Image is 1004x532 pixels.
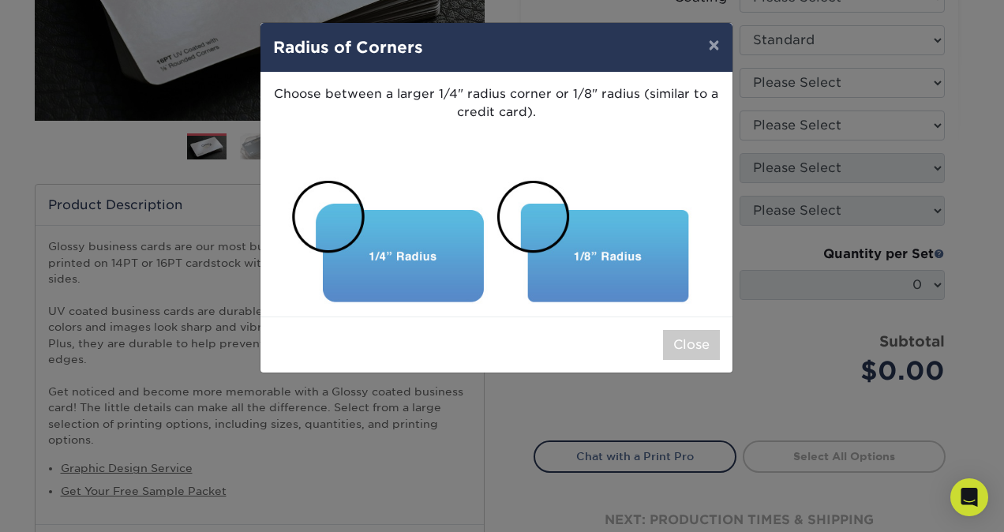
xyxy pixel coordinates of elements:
[695,23,732,67] button: ×
[273,36,720,59] h4: Radius of Corners
[273,177,720,304] img: Corner Radius Examples
[663,330,720,360] button: Close
[950,478,988,516] div: Open Intercom Messenger
[260,73,732,152] p: Choose between a larger 1/4" radius corner or 1/8" radius (similar to a credit card).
